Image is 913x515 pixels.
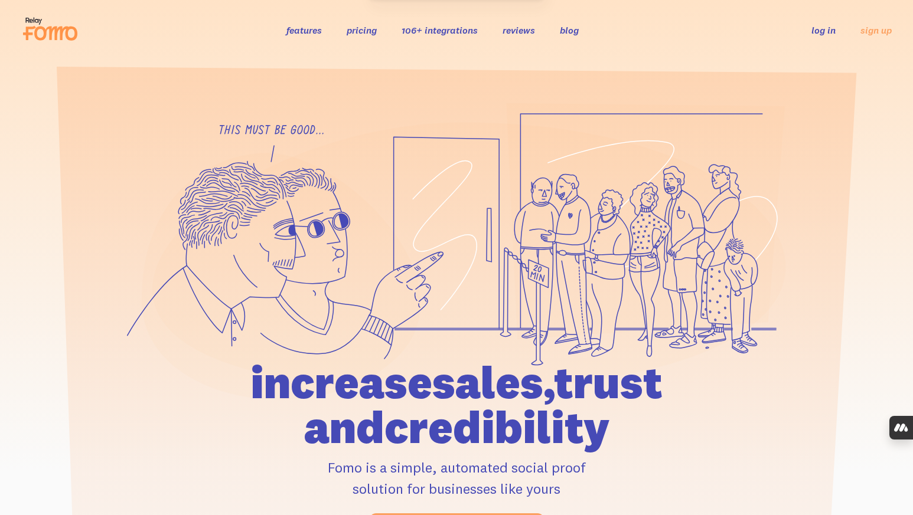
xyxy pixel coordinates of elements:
a: reviews [503,24,535,36]
a: sign up [860,24,892,37]
a: log in [811,24,836,36]
a: 106+ integrations [402,24,478,36]
a: blog [560,24,579,36]
a: features [286,24,322,36]
a: pricing [347,24,377,36]
p: Fomo is a simple, automated social proof solution for businesses like yours [183,457,730,499]
h1: increase sales, trust and credibility [183,360,730,450]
